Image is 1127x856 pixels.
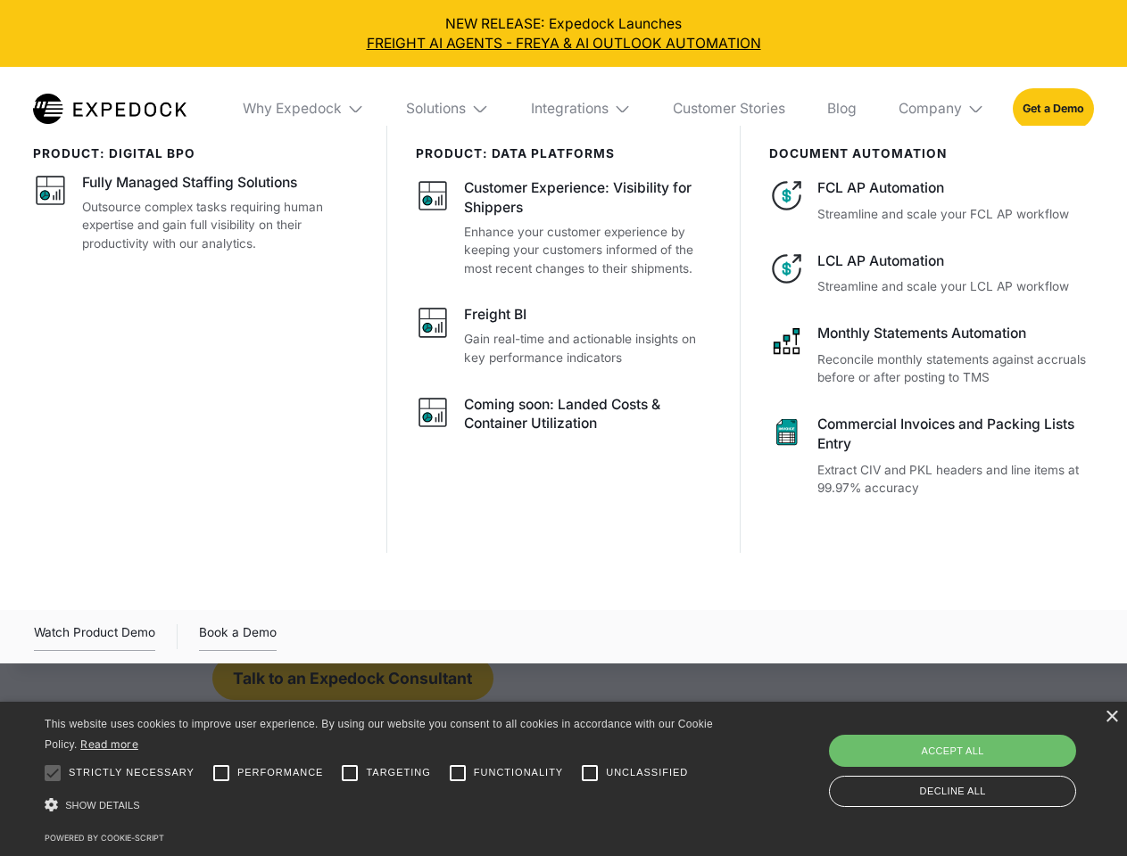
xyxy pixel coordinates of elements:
a: Customer Stories [659,67,799,151]
p: Enhance your customer experience by keeping your customers informed of the most recent changes to... [464,223,712,278]
a: Blog [813,67,870,151]
div: Customer Experience: Visibility for Shippers [464,178,712,218]
div: Solutions [393,67,503,151]
a: Monthly Statements AutomationReconcile monthly statements against accruals before or after postin... [769,324,1094,387]
a: Powered by cookie-script [45,833,164,843]
div: Company [884,67,999,151]
div: LCL AP Automation [817,251,1093,271]
div: Why Expedock [228,67,378,151]
div: PRODUCT: data platforms [416,146,713,160]
div: Solutions [406,100,466,118]
span: Performance [237,765,324,780]
span: This website uses cookies to improve user experience. By using our website you consent to all coo... [45,718,713,751]
div: Why Expedock [243,100,342,118]
p: Reconcile monthly statements against accruals before or after posting to TMS [817,350,1093,387]
a: open lightbox [34,622,155,651]
a: Freight BIGain real-time and actionable insights on key performance indicators [416,305,713,366]
a: Get a Demo [1013,88,1094,128]
div: NEW RELEASE: Expedock Launches [14,14,1114,53]
div: Commercial Invoices and Packing Lists Entry [817,415,1093,454]
a: Commercial Invoices and Packing Lists EntryExtract CIV and PKL headers and line items at 99.97% a... [769,415,1094,498]
span: Functionality [474,765,563,780]
a: FREIGHT AI AGENTS - FREYA & AI OUTLOOK AUTOMATION [14,34,1114,53]
p: Streamline and scale your LCL AP workflow [817,277,1093,296]
a: Customer Experience: Visibility for ShippersEnhance your customer experience by keeping your cust... [416,178,713,277]
span: Unclassified [606,765,688,780]
div: Integrations [517,67,645,151]
a: Read more [80,737,138,751]
iframe: Chat Widget [830,663,1127,856]
p: Streamline and scale your FCL AP workflow [817,205,1093,224]
div: product: digital bpo [33,146,359,160]
div: FCL AP Automation [817,178,1093,198]
div: Company [899,100,962,118]
div: Coming soon: Landed Costs & Container Utilization [464,395,712,434]
a: Book a Demo [199,622,277,651]
div: Freight BI [464,305,526,325]
span: Strictly necessary [69,765,195,780]
span: Show details [65,800,140,811]
div: Integrations [531,100,609,118]
div: document automation [769,146,1094,160]
a: LCL AP AutomationStreamline and scale your LCL AP workflow [769,251,1094,296]
div: Watch Product Demo [34,622,155,651]
div: Show details [45,794,719,818]
p: Gain real-time and actionable insights on key performance indicators [464,330,712,366]
div: Fully Managed Staffing Solutions [82,173,297,193]
a: Fully Managed Staffing SolutionsOutsource complex tasks requiring human expertise and gain full v... [33,173,359,252]
a: Coming soon: Landed Costs & Container Utilization [416,395,713,440]
span: Targeting [366,765,430,780]
div: Monthly Statements Automation [817,324,1093,343]
a: FCL AP AutomationStreamline and scale your FCL AP workflow [769,178,1094,223]
p: Outsource complex tasks requiring human expertise and gain full visibility on their productivity ... [82,198,359,253]
p: Extract CIV and PKL headers and line items at 99.97% accuracy [817,461,1093,498]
